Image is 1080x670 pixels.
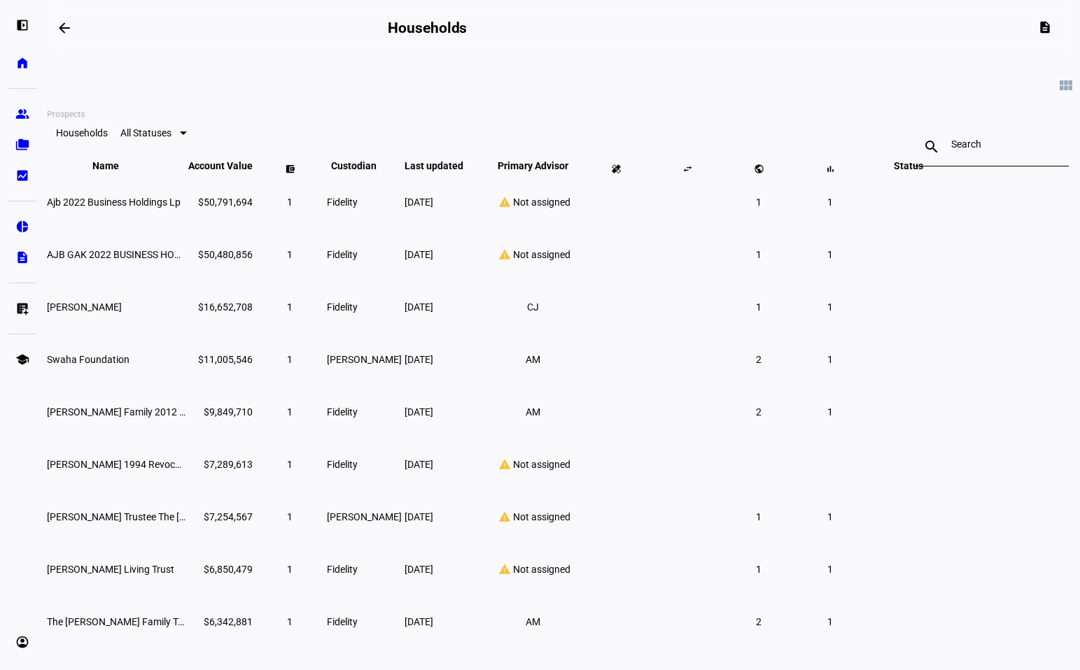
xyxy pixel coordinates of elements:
span: Custodian [331,160,398,171]
span: 1 [756,301,762,313]
span: 1 [827,249,833,260]
span: [PERSON_NAME] [327,354,402,365]
span: 1 [287,564,293,575]
span: Fidelity [327,564,358,575]
eth-mat-symbol: pie_chart [15,220,29,234]
li: CJ [521,294,546,320]
eth-mat-symbol: account_circle [15,635,29,649]
span: [DATE] [405,616,433,627]
span: 1 [287,354,293,365]
span: Last updated [405,160,484,171]
span: Fidelity [327,301,358,313]
span: [DATE] [405,459,433,470]
eth-mat-symbol: bid_landscape [15,169,29,183]
mat-icon: warning [496,458,513,471]
span: Fidelity [327,406,358,418]
td: $16,652,708 [188,281,253,332]
span: [DATE] [405,301,433,313]
a: folder_copy [8,131,36,159]
mat-icon: warning [496,511,513,523]
span: 2 [756,354,762,365]
span: Ajb 2022 Business Holdings Lp [47,197,181,208]
li: AM [521,609,546,634]
eth-mat-symbol: left_panel_open [15,18,29,32]
td: $7,289,613 [188,439,253,490]
span: 2 [756,616,762,627]
div: Not assigned [487,196,579,208]
span: Amy Brakeman [47,301,122,313]
eth-mat-symbol: list_alt_add [15,301,29,315]
span: [DATE] [405,354,433,365]
span: [PERSON_NAME] [327,511,402,522]
mat-icon: search [915,138,948,155]
span: Primary Advisor [487,160,579,171]
span: 1 [756,197,762,208]
span: 1 [287,459,293,470]
td: $9,849,710 [188,386,253,437]
div: Prospects [42,106,97,122]
a: bid_landscape [8,162,36,190]
a: pie_chart [8,213,36,241]
span: Status [883,160,934,171]
span: 1 [756,564,762,575]
td: $6,342,881 [188,596,253,647]
span: Rafael Living Trust [47,564,174,575]
span: 1 [827,301,833,313]
span: Fidelity [327,616,358,627]
span: 1 [287,249,293,260]
div: Not assigned [487,563,579,576]
eth-mat-symbol: home [15,56,29,70]
mat-icon: warning [496,196,513,208]
span: Name [92,160,140,171]
a: home [8,49,36,77]
span: 2 [756,406,762,418]
td: $11,005,546 [188,334,253,385]
span: [DATE] [405,249,433,260]
input: Search [951,138,1032,150]
span: 1 [827,354,833,365]
span: 1 [827,511,833,522]
span: All Statuses [120,127,171,138]
li: AM [521,399,546,425]
eth-mat-symbol: description [15,250,29,264]
td: $7,254,567 [188,491,253,542]
span: 1 [756,511,762,522]
span: Fidelity [327,249,358,260]
li: AM [521,347,546,372]
eth-data-table-title: Households [56,127,108,138]
span: 1 [287,511,293,522]
span: 1 [827,406,833,418]
span: 1 [287,301,293,313]
mat-icon: description [1038,20,1052,34]
span: The Sarnat-Schreiber Family Trust [47,616,195,627]
span: Account Value [188,160,253,171]
td: $50,791,694 [188,176,253,227]
span: 1 [756,249,762,260]
mat-icon: warning [496,563,513,576]
span: 1 [827,564,833,575]
span: 1 [827,197,833,208]
span: Fidelity [327,459,358,470]
span: 1 [287,616,293,627]
eth-mat-symbol: group [15,107,29,121]
eth-mat-symbol: folder_copy [15,138,29,152]
span: Neil Dana Trustee The Neil Dana Revocable Trust [47,511,323,522]
span: Eleanor Friedman 1994 Revocable Trust [47,459,218,470]
div: Not assigned [487,458,579,471]
h2: Households [388,20,467,36]
span: AJB GAK 2022 BUSINESS HOLDINGS LP [47,249,223,260]
span: Eli M Sarnat Family 2012 Trust [47,406,202,418]
eth-mat-symbol: school [15,352,29,366]
span: 1 [287,406,293,418]
span: [DATE] [405,564,433,575]
span: Swaha Foundation [47,354,129,365]
span: [DATE] [405,197,433,208]
a: description [8,243,36,271]
div: Not assigned [487,511,579,523]
div: Not assigned [487,248,579,261]
span: 1 [287,197,293,208]
a: group [8,100,36,128]
td: $6,850,479 [188,543,253,594]
td: $50,480,856 [188,229,253,280]
span: 1 [827,616,833,627]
